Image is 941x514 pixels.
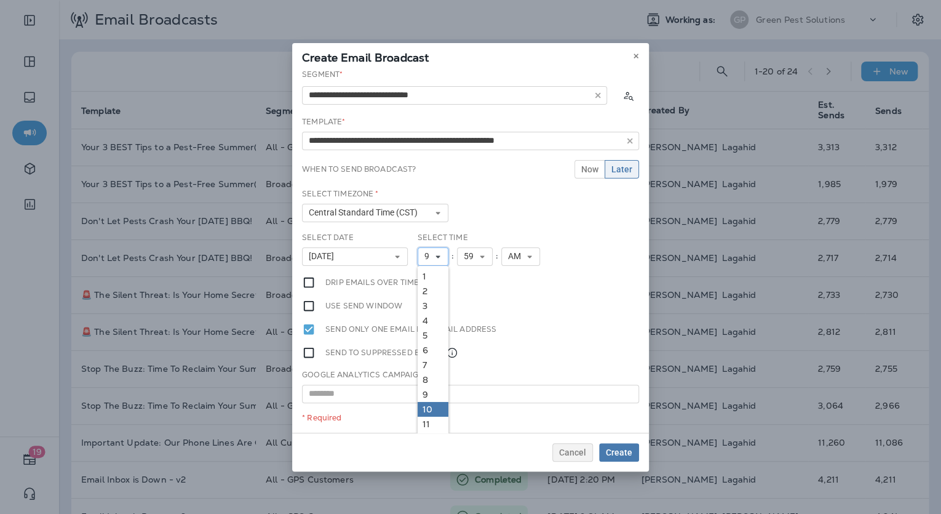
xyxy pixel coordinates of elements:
[325,346,458,359] label: Send to suppressed emails.
[325,299,402,313] label: Use send window
[309,207,423,218] span: Central Standard Time (CST)
[302,370,447,380] label: Google Analytics Campaign Title
[418,417,448,432] a: 11
[418,402,448,417] a: 10
[302,70,343,79] label: Segment
[508,251,526,262] span: AM
[302,117,345,127] label: Template
[599,443,639,462] button: Create
[605,160,639,179] button: Later
[418,299,448,313] a: 3
[424,251,434,262] span: 9
[302,189,378,199] label: Select Timezone
[617,84,639,106] button: Calculate the estimated number of emails to be sent based on selected segment. (This could take a...
[418,269,448,284] a: 1
[552,443,593,462] button: Cancel
[457,247,493,266] button: 59
[606,448,632,457] span: Create
[302,233,354,243] label: Select Date
[302,204,448,222] button: Central Standard Time (CST)
[325,276,419,289] label: Drip emails over time
[418,328,448,343] a: 5
[418,313,448,328] a: 4
[559,448,586,457] span: Cancel
[418,372,448,387] a: 8
[418,358,448,372] a: 7
[418,247,448,266] button: 9
[418,432,448,446] a: 12
[611,165,632,174] span: Later
[418,387,448,402] a: 9
[325,323,496,336] label: Send only one email per email address
[581,165,598,174] span: Now
[418,343,448,358] a: 6
[309,251,339,262] span: [DATE]
[302,164,416,174] label: When to send broadcast?
[292,43,649,69] div: Create Email Broadcast
[302,413,639,423] div: * Required
[501,247,540,266] button: AM
[493,247,501,266] div: :
[418,233,468,243] label: Select Time
[464,251,478,262] span: 59
[418,284,448,299] a: 2
[448,247,457,266] div: :
[302,247,408,266] button: [DATE]
[574,160,605,179] button: Now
